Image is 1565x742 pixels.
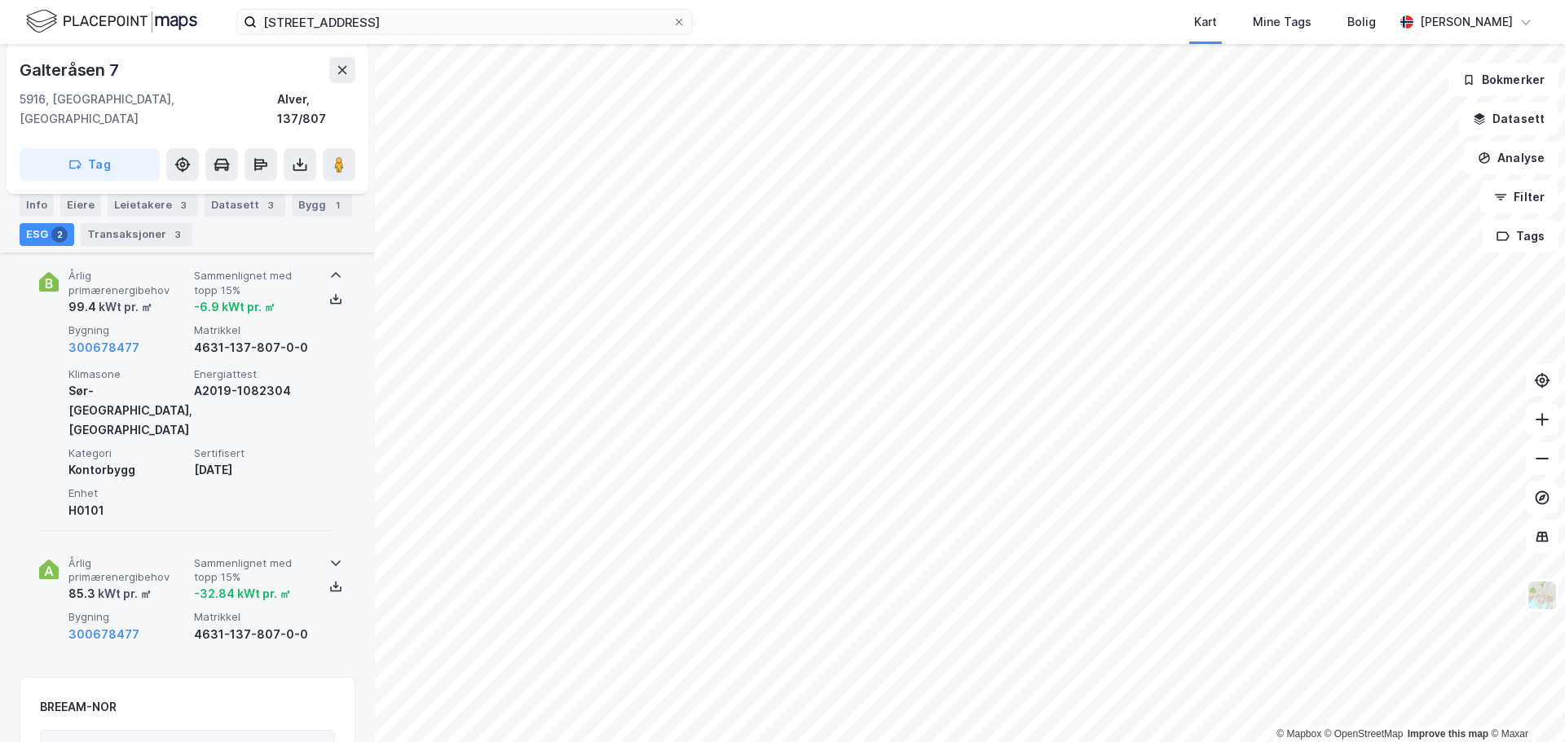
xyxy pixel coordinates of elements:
div: A2019-1082304 [194,381,313,401]
button: Filter [1480,181,1558,213]
div: 99.4 [68,297,152,317]
span: Sertifisert [194,446,313,460]
button: Analyse [1464,142,1558,174]
div: Transaksjoner [81,223,192,246]
div: Sør-[GEOGRAPHIC_DATA], [GEOGRAPHIC_DATA] [68,381,187,440]
div: [PERSON_NAME] [1420,12,1513,32]
span: Sammenlignet med topp 15% [194,556,313,585]
div: [DATE] [194,460,313,480]
button: 300678477 [68,625,139,644]
div: -6.9 kWt pr. ㎡ [194,297,276,317]
span: Matrikkel [194,323,313,337]
span: Kategori [68,446,187,460]
a: Improve this map [1408,728,1488,740]
div: Info [20,194,54,217]
img: Z [1527,580,1558,611]
span: Klimasone [68,367,187,381]
div: 2 [51,226,68,243]
div: Datasett [205,194,285,217]
div: Mine Tags [1253,12,1312,32]
button: 300678477 [68,338,139,358]
iframe: Chat Widget [1483,664,1565,742]
div: 1 [329,197,346,213]
div: 3 [262,197,279,213]
div: Leietakere [108,194,198,217]
span: Energiattest [194,367,313,381]
span: Årlig primærenergibehov [68,556,187,585]
div: -32.84 kWt pr. ㎡ [194,584,291,604]
div: Kart [1194,12,1217,32]
div: BREEAM-NOR [40,697,117,717]
button: Tag [20,148,160,181]
div: 85.3 [68,584,152,604]
div: kWt pr. ㎡ [96,297,152,317]
span: Enhet [68,486,187,500]
div: ESG [20,223,74,246]
div: Bolig [1347,12,1376,32]
a: Mapbox [1276,728,1321,740]
a: OpenStreetMap [1325,728,1404,740]
button: Bokmerker [1448,64,1558,96]
div: H0101 [68,501,187,520]
div: Galteråsen 7 [20,57,122,83]
input: Søk på adresse, matrikkel, gårdeiere, leietakere eller personer [257,10,672,34]
span: Årlig primærenergibehov [68,269,187,297]
span: Matrikkel [194,610,313,624]
div: Eiere [60,194,101,217]
button: Tags [1483,220,1558,252]
span: Bygning [68,323,187,337]
img: logo.f888ab2527a4732fd821a326f86c7f29.svg [26,7,197,36]
div: kWt pr. ㎡ [95,584,152,604]
div: Bygg [292,194,352,217]
button: Datasett [1459,103,1558,135]
div: 4631-137-807-0-0 [194,338,313,358]
div: Kontorbygg [68,460,187,480]
span: Bygning [68,610,187,624]
span: Sammenlignet med topp 15% [194,269,313,297]
div: 3 [175,197,192,213]
div: 3 [170,226,186,243]
div: Alver, 137/807 [277,90,355,129]
div: 4631-137-807-0-0 [194,625,313,644]
div: 5916, [GEOGRAPHIC_DATA], [GEOGRAPHIC_DATA] [20,90,277,129]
